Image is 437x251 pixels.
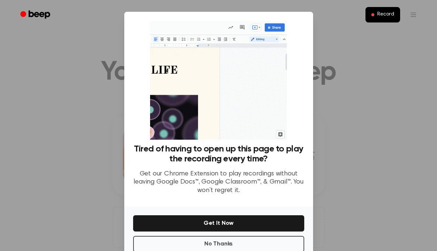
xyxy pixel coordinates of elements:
[133,170,304,195] p: Get our Chrome Extension to play recordings without leaving Google Docs™, Google Classroom™, & Gm...
[365,7,400,22] button: Record
[150,21,287,140] img: Beep extension in action
[377,11,394,18] span: Record
[405,6,422,24] button: Open menu
[15,8,57,22] a: Beep
[133,215,304,231] button: Get It Now
[133,144,304,164] h3: Tired of having to open up this page to play the recording every time?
